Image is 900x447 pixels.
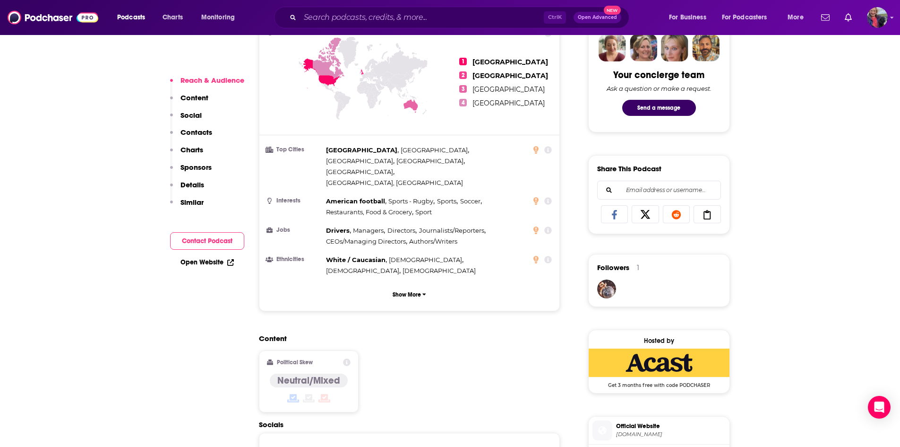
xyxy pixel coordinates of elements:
span: [GEOGRAPHIC_DATA], [GEOGRAPHIC_DATA] [326,179,463,186]
button: open menu [781,10,815,25]
p: Charts [180,145,203,154]
button: Similar [170,198,204,215]
img: Barbara Profile [630,34,657,61]
span: [GEOGRAPHIC_DATA] [472,85,545,94]
a: Copy Link [694,205,721,223]
h2: Political Skew [277,359,313,366]
div: 1 [637,263,639,272]
img: Acast Deal: Get 3 months free with code PODCHASER [589,349,729,377]
span: Monitoring [201,11,235,24]
button: Social [170,111,202,128]
a: Acast Deal: Get 3 months free with code PODCHASER [589,349,729,387]
img: Jon Profile [692,34,720,61]
span: [GEOGRAPHIC_DATA] [326,168,393,175]
h3: Jobs [267,227,322,233]
span: Restaurants, Food & Grocery [326,208,412,216]
img: Sydney Profile [599,34,626,61]
span: Ctrl K [544,11,566,24]
h3: Share This Podcast [597,164,661,173]
span: , [326,207,413,218]
div: Hosted by [589,337,729,345]
span: , [401,145,469,156]
span: More [788,11,804,24]
span: , [326,265,401,276]
button: open menu [111,10,157,25]
img: User Profile [867,7,888,28]
span: Soccer [460,197,480,205]
a: Share on X/Twitter [632,205,659,223]
a: Show notifications dropdown [817,9,833,26]
span: Logged in as KateFT [867,7,888,28]
a: Open Website [180,258,234,266]
button: Charts [170,145,203,163]
span: , [353,225,385,236]
p: Content [180,93,208,102]
span: , [389,254,463,265]
span: Get 3 months free with code PODCHASER [589,377,729,388]
button: Contact Podcast [170,232,244,250]
span: [GEOGRAPHIC_DATA] [326,146,397,154]
span: [GEOGRAPHIC_DATA] [396,157,463,165]
span: , [326,145,399,156]
span: [DEMOGRAPHIC_DATA] [326,267,399,274]
button: open menu [716,10,781,25]
span: , [326,196,386,207]
div: Search podcasts, credits, & more... [283,7,638,28]
span: , [326,225,351,236]
img: Jules Profile [661,34,688,61]
span: American football [326,197,385,205]
a: Share on Reddit [663,205,690,223]
span: [DEMOGRAPHIC_DATA] [389,256,462,263]
span: , [419,225,486,236]
button: Show More [267,286,552,303]
button: open menu [195,10,247,25]
button: Show profile menu [867,7,888,28]
div: Ask a question or make a request. [607,85,711,92]
span: White / Caucasian [326,256,386,263]
span: [GEOGRAPHIC_DATA] [472,99,545,107]
h2: Socials [259,420,560,429]
span: Official Website [616,422,726,430]
h4: Neutral/Mixed [277,375,340,386]
span: , [326,254,387,265]
span: Countries [277,29,304,35]
span: Open Advanced [578,15,617,20]
p: Social [180,111,202,120]
div: Your concierge team [613,69,704,81]
span: , [326,167,394,177]
a: Charts [156,10,189,25]
span: New [604,6,621,15]
span: 3 [459,85,467,93]
h2: Content [259,334,553,343]
button: Sponsors [170,163,212,180]
a: Official Website[DOMAIN_NAME] [592,421,726,440]
span: , [437,196,458,207]
span: [GEOGRAPHIC_DATA] [401,146,468,154]
a: Share on Facebook [601,205,628,223]
button: Send a message [622,100,696,116]
a: Show notifications dropdown [841,9,856,26]
img: Podchaser - Follow, Share and Rate Podcasts [8,9,98,26]
span: , [326,236,407,247]
div: Search followers [597,181,721,200]
span: For Podcasters [722,11,767,24]
span: Sport [415,208,432,216]
h3: Interests [267,198,322,204]
img: MoxFulder [597,280,616,298]
span: Managers [353,227,384,234]
span: shows.acast.com [616,431,726,438]
span: Directors [387,227,415,234]
span: , [388,196,435,207]
h3: Top Cities [267,147,322,153]
span: Sports [437,197,456,205]
button: Open AdvancedNew [574,12,621,23]
input: Search podcasts, credits, & more... [300,10,544,25]
button: open menu [662,10,718,25]
span: , [387,225,417,236]
span: 2 [459,71,467,79]
p: Sponsors [180,163,212,172]
p: Reach & Audience [180,76,244,85]
div: Open Intercom Messenger [868,396,891,419]
button: Details [170,180,204,198]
